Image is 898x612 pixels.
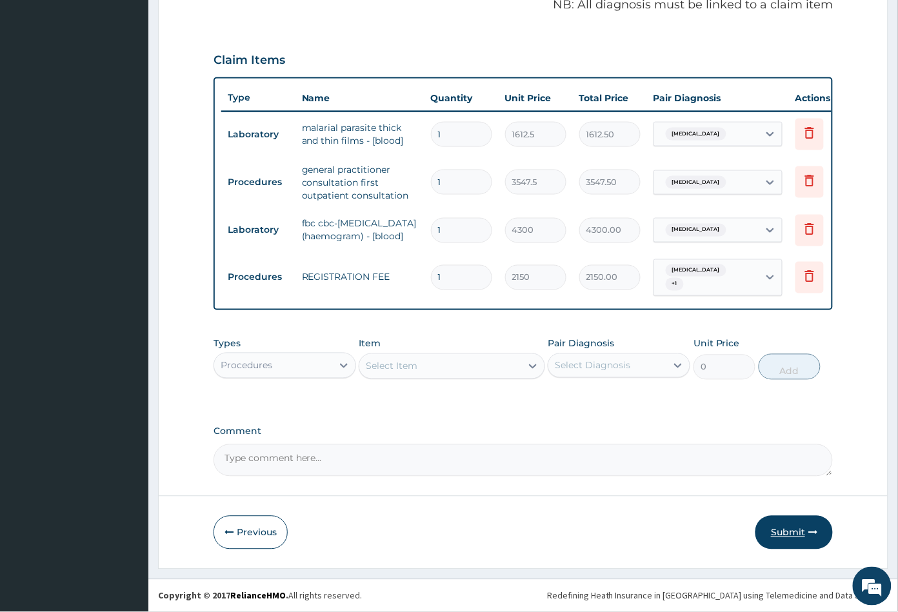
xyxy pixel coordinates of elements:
th: Type [221,86,295,110]
h3: Claim Items [214,54,285,68]
div: Redefining Heath Insurance in [GEOGRAPHIC_DATA] using Telemedicine and Data Science! [547,589,888,602]
strong: Copyright © 2017 . [158,590,288,602]
th: Pair Diagnosis [647,85,789,111]
span: [MEDICAL_DATA] [666,264,726,277]
textarea: Type your message and hit 'Enter' [6,352,246,397]
span: [MEDICAL_DATA] [666,128,726,141]
div: Select Item [366,360,417,373]
td: Procedures [221,266,295,290]
div: Minimize live chat window [212,6,243,37]
th: Actions [789,85,853,111]
span: + 1 [666,278,684,291]
td: Laboratory [221,219,295,242]
td: general practitioner consultation first outpatient consultation [295,157,424,208]
div: Chat with us now [67,72,217,89]
div: Select Diagnosis [555,359,630,372]
button: Add [759,354,821,380]
button: Previous [214,516,288,549]
td: malarial parasite thick and thin films - [blood] [295,115,424,153]
span: [MEDICAL_DATA] [666,176,726,189]
td: Procedures [221,170,295,194]
label: Item [359,337,381,350]
label: Comment [214,426,833,437]
a: RelianceHMO [230,590,286,602]
button: Submit [755,516,833,549]
th: Unit Price [499,85,573,111]
label: Types [214,339,241,350]
td: Laboratory [221,123,295,146]
div: Procedures [221,359,272,372]
span: [MEDICAL_DATA] [666,224,726,237]
td: REGISTRATION FEE [295,264,424,290]
footer: All rights reserved. [148,579,898,612]
img: d_794563401_company_1708531726252_794563401 [24,64,52,97]
th: Quantity [424,85,499,111]
th: Total Price [573,85,647,111]
span: We're online! [75,163,178,293]
td: fbc cbc-[MEDICAL_DATA] (haemogram) - [blood] [295,211,424,250]
label: Pair Diagnosis [548,337,614,350]
th: Name [295,85,424,111]
label: Unit Price [693,337,740,350]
